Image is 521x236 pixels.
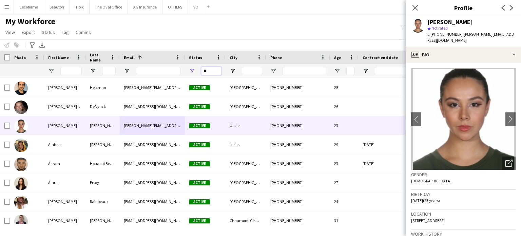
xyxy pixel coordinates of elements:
div: 31 [330,211,359,230]
div: [GEOGRAPHIC_DATA] [226,192,266,211]
div: [PHONE_NUMBER] [266,116,330,135]
div: [EMAIL_ADDRESS][DOMAIN_NAME] [120,211,185,230]
div: [PERSON_NAME] [86,211,120,230]
button: The Oval Office [90,0,128,14]
input: Phone Filter Input [283,67,326,75]
div: [PHONE_NUMBER] [266,97,330,116]
button: Open Filter Menu [230,68,236,74]
a: Status [39,28,58,37]
span: Phone [270,55,282,60]
div: [PERSON_NAME] [86,135,120,154]
img: Aida González Arreortua [14,120,28,133]
img: Akram Houaoui Benali [14,158,28,171]
a: Comms [73,28,94,37]
span: Active [189,142,210,147]
button: Open Filter Menu [124,68,130,74]
span: [DATE] [363,142,374,147]
img: Alara Ersoy [14,177,28,190]
div: 24 [330,192,359,211]
span: Active [189,199,210,204]
button: Open Filter Menu [363,68,369,74]
img: Nicola Alberts [14,215,28,228]
div: [PERSON_NAME] [44,211,86,230]
div: [EMAIL_ADDRESS][DOMAIN_NAME] [120,135,185,154]
span: Active [189,161,210,166]
div: [PERSON_NAME] [PERSON_NAME] [44,97,86,116]
button: Open Filter Menu [189,68,195,74]
h3: Gender [411,171,516,178]
img: Adam Helcman [14,81,28,95]
app-action-btn: Export XLSX [38,41,46,49]
div: [PHONE_NUMBER] [266,154,330,173]
button: Open Filter Menu [48,68,54,74]
div: [PERSON_NAME] [427,19,473,25]
span: My Workforce [5,16,55,26]
div: [PHONE_NUMBER] [266,78,330,97]
span: [DATE] [363,161,374,166]
span: View [5,29,15,35]
div: De Vynck [86,97,120,116]
div: [GEOGRAPHIC_DATA][PERSON_NAME] [226,154,266,173]
img: Crew avatar or photo [411,68,516,170]
div: [EMAIL_ADDRESS][DOMAIN_NAME] [120,192,185,211]
div: [EMAIL_ADDRESS][DOMAIN_NAME] [120,97,185,116]
span: Active [189,123,210,128]
div: [GEOGRAPHIC_DATA] [226,78,266,97]
app-action-btn: Advanced filters [28,41,36,49]
button: OTHERS [162,0,188,14]
input: City Filter Input [242,67,262,75]
div: [PHONE_NUMBER] [266,173,330,192]
div: Ainhoa [44,135,86,154]
span: Comms [76,29,91,35]
button: Cecoforma [14,0,44,14]
div: [PHONE_NUMBER] [266,211,330,230]
div: [PHONE_NUMBER] [266,135,330,154]
div: [PERSON_NAME] [44,192,86,211]
span: [DATE] (23 years) [411,198,440,203]
span: Contract end date [363,55,398,60]
span: [STREET_ADDRESS] [411,218,445,223]
div: Helcman [86,78,120,97]
div: 23 [330,116,359,135]
div: [PHONE_NUMBER] [266,192,330,211]
h3: Birthday [411,191,516,197]
span: Age [334,55,341,60]
div: Bio [406,47,521,63]
div: 27 [330,173,359,192]
div: Akram [44,154,86,173]
span: Export [22,29,35,35]
div: [GEOGRAPHIC_DATA] [226,97,266,116]
h3: Location [411,211,516,217]
span: [DEMOGRAPHIC_DATA] [411,178,451,183]
button: Tipik [70,0,90,14]
div: [EMAIL_ADDRESS][DOMAIN_NAME] [120,154,185,173]
a: Tag [59,28,72,37]
div: 23 [330,154,359,173]
img: Aglaé Marie De Vynck [14,101,28,114]
div: [PERSON_NAME] [44,78,86,97]
div: 25 [330,78,359,97]
span: Active [189,104,210,109]
input: Last Name Filter Input [102,67,116,75]
span: City [230,55,237,60]
div: [EMAIL_ADDRESS][DOMAIN_NAME] [120,173,185,192]
span: Not rated [431,25,448,31]
a: Export [19,28,38,37]
button: Open Filter Menu [334,68,340,74]
input: Email Filter Input [136,67,181,75]
span: Active [189,180,210,185]
span: Status [189,55,202,60]
div: Rainbeaux [86,192,120,211]
button: Open Filter Menu [90,68,96,74]
button: Seauton [44,0,70,14]
div: Chaumont-Gistoux [226,211,266,230]
div: [GEOGRAPHIC_DATA] [226,173,266,192]
button: Open Filter Menu [270,68,276,74]
input: Age Filter Input [346,67,354,75]
div: Uccle [226,116,266,135]
input: Status Filter Input [201,67,221,75]
div: 26 [330,97,359,116]
span: | [PERSON_NAME][EMAIL_ADDRESS][DOMAIN_NAME] [427,32,514,43]
h3: Profile [406,3,521,12]
span: t. [PHONE_NUMBER] [427,32,463,37]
